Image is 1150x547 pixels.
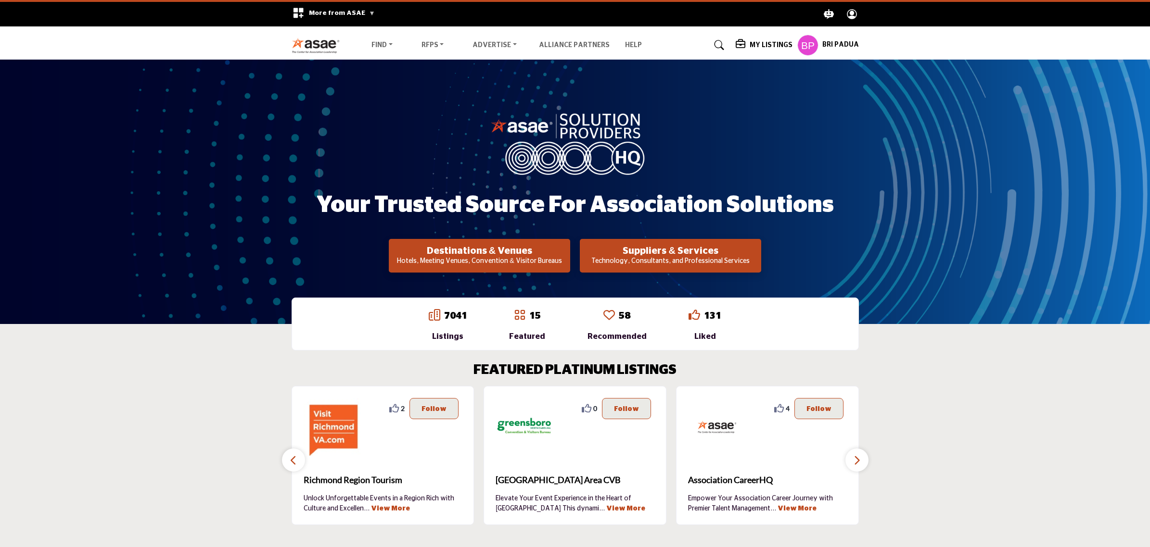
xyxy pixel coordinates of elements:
[317,190,834,220] h1: Your Trusted Source for Association Solutions
[444,311,467,321] a: 7041
[688,398,746,456] img: Association CareerHQ
[583,245,758,257] h2: Suppliers & Services
[292,37,345,53] img: Site Logo
[496,494,654,513] p: Elevate Your Event Experience in the Heart of [GEOGRAPHIC_DATA] This dynami
[688,467,847,493] a: Association CareerHQ
[580,239,761,273] button: Suppliers & Services Technology, Consultants, and Professional Services
[786,403,790,413] span: 4
[599,505,605,512] span: ...
[429,331,467,342] div: Listings
[422,403,447,414] p: Follow
[401,403,405,413] span: 2
[496,473,654,486] span: [GEOGRAPHIC_DATA] Area CVB
[583,257,758,266] p: Technology, Consultants, and Professional Services
[688,494,847,513] p: Empower Your Association Career Journey with Premier Talent Management
[602,398,651,419] button: Follow
[822,40,859,50] h5: Bri Padua
[365,38,399,52] a: Find
[705,37,730,53] a: Search
[593,403,597,413] span: 0
[794,398,843,419] button: Follow
[689,309,700,321] i: Go to Liked
[409,398,459,419] button: Follow
[473,362,677,379] h2: FEATURED PLATINUM LISTINGS
[539,42,610,49] a: Alliance Partners
[466,38,524,52] a: Advertise
[770,505,776,512] span: ...
[689,331,721,342] div: Liked
[509,331,545,342] div: Featured
[392,257,567,266] p: Hotels, Meeting Venues, Convention & Visitor Bureaus
[619,311,630,321] a: 58
[496,467,654,493] a: [GEOGRAPHIC_DATA] Area CVB
[736,39,792,51] div: My Listings
[750,41,792,50] h5: My Listings
[603,309,615,323] a: Go to Recommended
[491,111,659,174] img: image
[304,467,462,493] a: Richmond Region Tourism
[389,239,570,273] button: Destinations & Venues Hotels, Meeting Venues, Convention & Visitor Bureaus
[371,505,410,512] a: View More
[286,2,381,26] div: More from ASAE
[392,245,567,257] h2: Destinations & Venues
[778,505,817,512] a: View More
[625,42,642,49] a: Help
[496,467,654,493] b: Greensboro Area CVB
[806,403,831,414] p: Follow
[304,398,361,456] img: Richmond Region Tourism
[304,494,462,513] p: Unlock Unforgettable Events in a Region Rich with Culture and Excellen
[514,309,525,323] a: Go to Featured
[704,311,721,321] a: 131
[797,35,818,56] button: Show hide supplier dropdown
[688,473,847,486] span: Association CareerHQ
[496,398,553,456] img: Greensboro Area CVB
[304,473,462,486] span: Richmond Region Tourism
[364,505,370,512] span: ...
[309,10,375,16] span: More from ASAE
[588,331,647,342] div: Recommended
[606,505,645,512] a: View More
[415,38,451,52] a: RFPs
[529,311,541,321] a: 15
[614,403,639,414] p: Follow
